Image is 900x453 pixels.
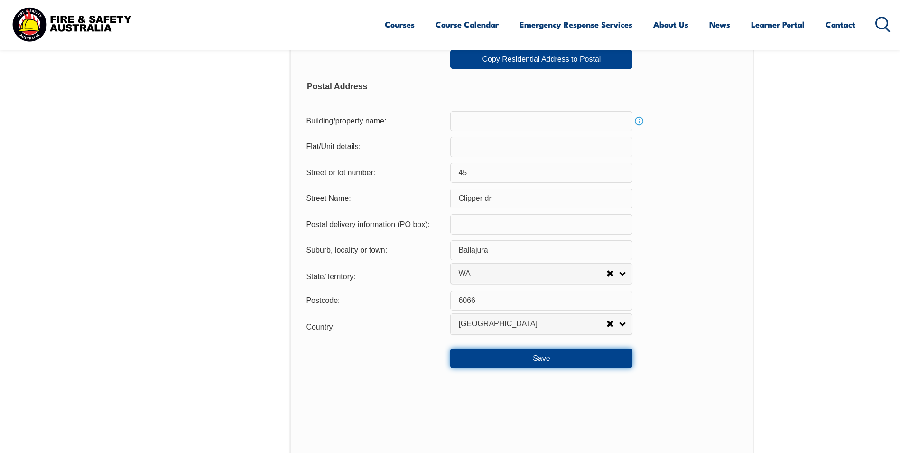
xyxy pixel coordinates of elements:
a: Course Calendar [436,12,499,37]
button: Save [450,349,632,368]
a: Courses [385,12,415,37]
a: Copy Residential Address to Postal [450,50,632,69]
a: Contact [826,12,855,37]
span: Country: [306,323,334,331]
a: Emergency Response Services [520,12,632,37]
span: [GEOGRAPHIC_DATA] [458,319,606,329]
a: About Us [653,12,688,37]
span: State/Territory: [306,273,355,281]
div: Street Name: [298,189,450,208]
span: WA [458,269,606,279]
div: Postal delivery information (PO box): [298,215,450,233]
div: Building/property name: [298,112,450,130]
div: Flat/Unit details: [298,138,450,156]
div: Suburb, locality or town: [298,241,450,259]
div: Postal Address [298,75,745,98]
a: Learner Portal [751,12,805,37]
a: News [709,12,730,37]
a: Info [632,114,646,128]
div: Postcode: [298,292,450,310]
div: Street or lot number: [298,164,450,182]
